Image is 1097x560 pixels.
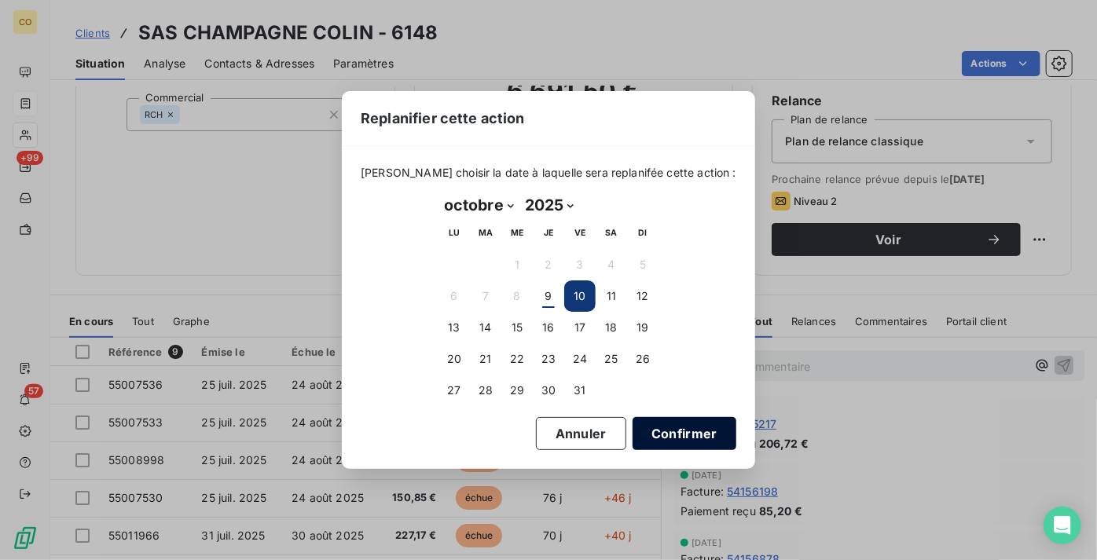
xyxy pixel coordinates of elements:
button: 2 [533,249,564,280]
button: 28 [470,375,501,406]
th: vendredi [564,218,596,249]
th: samedi [596,218,627,249]
button: 3 [564,249,596,280]
button: 24 [564,343,596,375]
span: [PERSON_NAME] choisir la date à laquelle sera replanifée cette action : [361,165,736,181]
button: 20 [438,343,470,375]
button: 15 [501,312,533,343]
button: 27 [438,375,470,406]
button: 11 [596,280,627,312]
button: 26 [627,343,659,375]
button: 8 [501,280,533,312]
button: 23 [533,343,564,375]
div: Open Intercom Messenger [1044,507,1081,544]
button: 22 [501,343,533,375]
button: 13 [438,312,470,343]
button: 17 [564,312,596,343]
button: 1 [501,249,533,280]
button: 25 [596,343,627,375]
button: 31 [564,375,596,406]
button: 16 [533,312,564,343]
button: 29 [501,375,533,406]
button: 21 [470,343,501,375]
button: Annuler [536,417,626,450]
th: mardi [470,218,501,249]
button: 6 [438,280,470,312]
button: 30 [533,375,564,406]
span: Replanifier cette action [361,108,525,129]
th: mercredi [501,218,533,249]
th: lundi [438,218,470,249]
button: 12 [627,280,659,312]
button: 10 [564,280,596,312]
button: 4 [596,249,627,280]
button: 7 [470,280,501,312]
button: 18 [596,312,627,343]
button: 9 [533,280,564,312]
button: 14 [470,312,501,343]
th: dimanche [627,218,659,249]
th: jeudi [533,218,564,249]
button: 19 [627,312,659,343]
button: 5 [627,249,659,280]
button: Confirmer [633,417,736,450]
